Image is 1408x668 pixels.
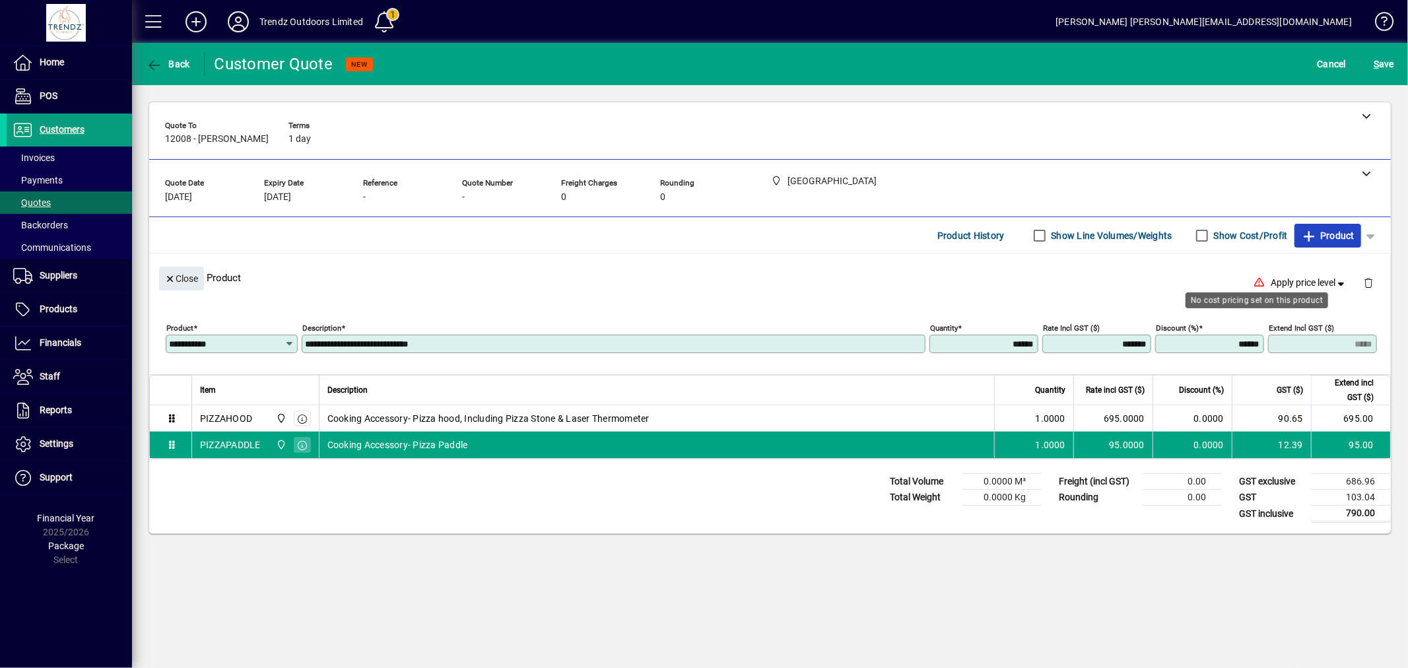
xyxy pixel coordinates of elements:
[165,134,269,145] span: 12008 - [PERSON_NAME]
[1314,52,1350,76] button: Cancel
[962,474,1042,490] td: 0.0000 M³
[164,268,199,290] span: Close
[1232,432,1311,458] td: 12.39
[883,474,962,490] td: Total Volume
[273,438,288,452] span: New Plymouth
[1312,474,1391,490] td: 686.96
[7,461,132,494] a: Support
[165,192,192,203] span: [DATE]
[217,10,259,34] button: Profile
[200,383,216,397] span: Item
[7,259,132,292] a: Suppliers
[327,412,650,425] span: Cooking Accessory- Pizza hood, Including Pizza Stone & Laser Thermometer
[175,10,217,34] button: Add
[1374,59,1379,69] span: S
[1277,383,1303,397] span: GST ($)
[937,225,1005,246] span: Product History
[7,80,132,113] a: POS
[48,541,84,551] span: Package
[13,197,51,208] span: Quotes
[1370,52,1397,76] button: Save
[1311,432,1390,458] td: 95.00
[1056,11,1352,32] div: [PERSON_NAME] [PERSON_NAME][EMAIL_ADDRESS][DOMAIN_NAME]
[7,169,132,191] a: Payments
[200,438,261,451] div: PIZZAPADDLE
[259,11,363,32] div: Trendz Outdoors Limited
[1035,383,1065,397] span: Quantity
[1232,506,1312,522] td: GST inclusive
[273,411,288,426] span: New Plymouth
[1301,225,1355,246] span: Product
[143,52,193,76] button: Back
[7,293,132,326] a: Products
[13,220,68,230] span: Backorders
[1036,412,1066,425] span: 1.0000
[40,405,72,415] span: Reports
[1179,383,1224,397] span: Discount (%)
[351,60,368,69] span: NEW
[159,267,204,290] button: Close
[1052,474,1143,490] td: Freight (incl GST)
[1365,3,1391,46] a: Knowledge Base
[1232,474,1312,490] td: GST exclusive
[1353,267,1384,298] button: Delete
[1143,474,1222,490] td: 0.00
[1232,405,1311,432] td: 90.65
[13,175,63,185] span: Payments
[156,272,207,284] app-page-header-button: Close
[166,323,193,333] mat-label: Product
[561,192,566,203] span: 0
[215,53,333,75] div: Customer Quote
[132,52,205,76] app-page-header-button: Back
[1082,438,1145,451] div: 95.0000
[1312,490,1391,506] td: 103.04
[1266,271,1353,295] button: Apply price level
[327,383,368,397] span: Description
[1374,53,1394,75] span: ave
[932,224,1010,248] button: Product History
[1232,490,1312,506] td: GST
[13,242,91,253] span: Communications
[1294,224,1361,248] button: Product
[1311,405,1390,432] td: 695.00
[883,490,962,506] td: Total Weight
[40,371,60,382] span: Staff
[1153,432,1232,458] td: 0.0000
[146,59,190,69] span: Back
[7,214,132,236] a: Backorders
[1312,506,1391,522] td: 790.00
[7,327,132,360] a: Financials
[40,90,57,101] span: POS
[1049,229,1172,242] label: Show Line Volumes/Weights
[40,472,73,483] span: Support
[1156,323,1199,333] mat-label: Discount (%)
[40,57,64,67] span: Home
[930,323,958,333] mat-label: Quantity
[7,46,132,79] a: Home
[462,192,465,203] span: -
[363,192,366,203] span: -
[7,360,132,393] a: Staff
[1153,405,1232,432] td: 0.0000
[1036,438,1066,451] span: 1.0000
[1353,277,1384,288] app-page-header-button: Delete
[40,304,77,314] span: Products
[40,124,84,135] span: Customers
[7,428,132,461] a: Settings
[40,438,73,449] span: Settings
[288,134,311,145] span: 1 day
[7,236,132,259] a: Communications
[1269,323,1334,333] mat-label: Extend incl GST ($)
[1318,53,1347,75] span: Cancel
[1052,490,1143,506] td: Rounding
[1043,323,1100,333] mat-label: Rate incl GST ($)
[327,438,468,451] span: Cooking Accessory- Pizza Paddle
[660,192,665,203] span: 0
[1086,383,1145,397] span: Rate incl GST ($)
[38,513,95,523] span: Financial Year
[13,152,55,163] span: Invoices
[962,490,1042,506] td: 0.0000 Kg
[1211,229,1288,242] label: Show Cost/Profit
[1082,412,1145,425] div: 695.0000
[40,270,77,281] span: Suppliers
